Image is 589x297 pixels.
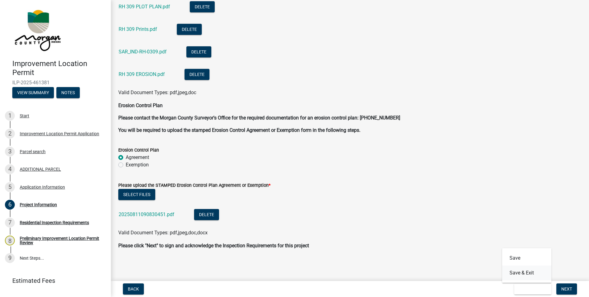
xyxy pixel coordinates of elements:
label: Please upload the STAMPED Erosion Control Plan Agreement or Exemption [118,183,270,188]
wm-modal-confirm: Delete Document [177,27,202,33]
span: Valid Document Types: pdf,jpeg,doc,docx [118,230,208,236]
button: Save & Exit [514,283,551,295]
div: Start [20,114,29,118]
button: Save & Exit [502,266,551,280]
div: Residential Inspection Requirements [20,220,89,225]
button: View Summary [12,87,54,98]
span: Next [561,287,572,291]
button: Delete [190,1,215,12]
wm-modal-confirm: Delete Document [190,4,215,10]
button: Delete [185,69,209,80]
label: Exemption [126,161,149,169]
button: Back [123,283,144,295]
img: Morgan County, Indiana [12,6,62,53]
label: Erosion Control Plan [118,148,159,153]
div: 9 [5,253,15,263]
div: Project Information [20,203,57,207]
div: 1 [5,111,15,121]
wm-modal-confirm: Delete Document [194,212,219,218]
span: ILP-2025-461381 [12,80,99,86]
strong: Please click "Next" to sign and acknowledge the Inspection Requirements for this project [118,243,309,249]
span: Back [128,287,139,291]
div: 4 [5,164,15,174]
button: Delete [177,24,202,35]
button: Delete [186,46,211,57]
a: 20250811090830451.pdf [119,211,174,217]
div: 6 [5,200,15,210]
a: RH 309 PLOT PLAN.pdf [119,4,170,10]
h4: Improvement Location Permit [12,59,106,77]
div: Parcel search [20,149,46,154]
button: Select files [118,189,155,200]
wm-modal-confirm: Delete Document [186,49,211,55]
span: Save & Exit [519,287,543,291]
strong: You will be required to upload the stamped Erosion Control Agreement or Exemption form in the fol... [118,127,360,133]
a: RH 309 EROSION.pdf [119,71,165,77]
div: Improvement Location Permit Application [20,132,99,136]
div: ADDITIONAL PARCEL [20,167,61,171]
wm-modal-confirm: Delete Document [185,72,209,78]
button: Delete [194,209,219,220]
div: 8 [5,236,15,245]
div: 5 [5,182,15,192]
a: RH 309 Prints.pdf [119,26,157,32]
div: 2 [5,129,15,139]
strong: Please contact the Morgan County Surveyor's Office for the required documentation for an erosion ... [118,115,400,121]
a: SAR_IND-RH-0309.pdf [119,49,167,55]
label: Agreement [126,154,149,161]
button: Save [502,251,551,266]
div: Save & Exit [502,248,551,283]
wm-modal-confirm: Notes [56,90,80,95]
div: Application Information [20,185,65,189]
a: Estimated Fees [5,274,101,287]
div: 7 [5,218,15,228]
div: 3 [5,147,15,157]
button: Notes [56,87,80,98]
button: Next [556,283,577,295]
strong: Erosion Control Plan [118,102,163,108]
wm-modal-confirm: Summary [12,90,54,95]
span: Valid Document Types: pdf,jpeg,doc [118,90,196,95]
div: Preliminary Improvement Location Permit Review [20,236,101,245]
